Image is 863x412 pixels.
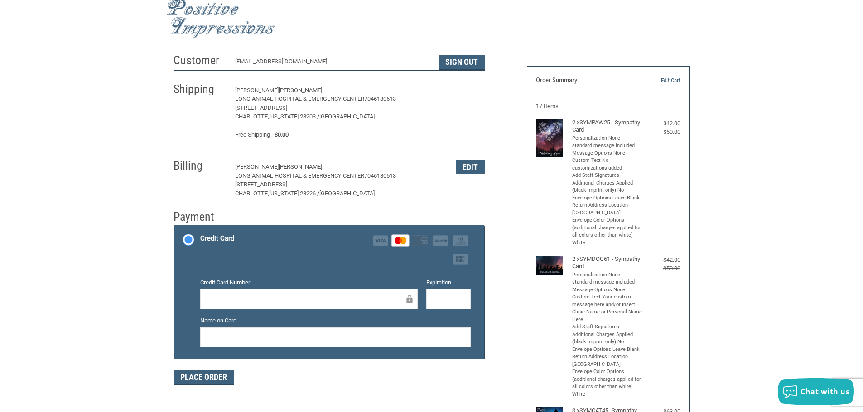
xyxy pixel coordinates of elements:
label: Name on Card [200,316,471,325]
div: Credit Card [200,231,234,246]
h2: Shipping [174,82,227,97]
h4: 2 x SYMPAW25 - Sympathy Card [572,119,642,134]
span: [US_STATE], [269,190,300,197]
span: [GEOGRAPHIC_DATA] [319,113,375,120]
a: Edit Cart [634,76,680,85]
span: [US_STATE], [269,113,300,120]
h3: Order Summary [536,76,634,85]
label: Expiration [426,278,471,287]
span: [PERSON_NAME] [235,163,279,170]
li: Envelope Options Leave Blank [572,194,642,202]
span: LONG ANIMAL HOSPITAL & EMERGENCY CENTER [235,172,364,179]
li: Custom Text Your custom message here and/or Insert Clinic Name or Personal Name Here [572,294,642,323]
h2: Billing [174,158,227,173]
h4: 2 x SYMDOG61 - Sympathy Card [572,256,642,270]
span: [PERSON_NAME] [235,87,279,94]
span: 7046180513 [364,95,396,102]
li: Add Staff Signatures - Additional Charges Applied (black imprint only) No [572,172,642,194]
h3: 17 Items [536,103,680,110]
span: Free Shipping [235,130,270,139]
li: Return Address Location [GEOGRAPHIC_DATA] [572,353,642,368]
span: [PERSON_NAME] [279,163,322,170]
li: Personalization None - standard message included [572,135,642,150]
button: Sign Out [439,55,485,70]
li: Envelope Color Options (additional charges applied for all colors other than white) White [572,217,642,246]
span: CHARLOTTE, [235,190,269,197]
div: $42.00 [644,119,680,128]
li: Add Staff Signatures - Additional Charges Applied (black imprint only) No [572,323,642,346]
span: [STREET_ADDRESS] [235,181,287,188]
h2: Customer [174,53,227,68]
span: 28226 / [300,190,319,197]
span: LONG ANIMAL HOSPITAL & EMERGENCY CENTER [235,95,364,102]
span: 28203 / [300,113,319,120]
div: [EMAIL_ADDRESS][DOMAIN_NAME] [235,57,429,70]
label: Credit Card Number [200,278,418,287]
div: $50.00 [644,264,680,273]
span: $0.00 [270,130,289,139]
span: [PERSON_NAME] [279,87,322,94]
li: Envelope Color Options (additional charges applied for all colors other than white) White [572,368,642,398]
button: Edit [456,84,485,98]
li: Custom Text No customizations added [572,157,642,172]
h2: Payment [174,209,227,224]
span: 7046180513 [364,172,396,179]
span: CHARLOTTE, [235,113,269,120]
button: Place Order [174,370,234,385]
li: Return Address Location [GEOGRAPHIC_DATA] [572,202,642,217]
div: $42.00 [644,256,680,265]
li: Envelope Options Leave Blank [572,346,642,354]
button: Chat with us [778,378,854,405]
li: Personalization None - standard message included [572,271,642,286]
li: Message Options None [572,150,642,157]
button: Edit [456,160,485,174]
span: Chat with us [800,387,849,397]
span: [GEOGRAPHIC_DATA] [319,190,375,197]
li: Message Options None [572,286,642,294]
div: $50.00 [644,128,680,137]
span: [STREET_ADDRESS] [235,104,287,111]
